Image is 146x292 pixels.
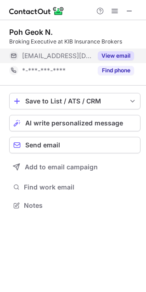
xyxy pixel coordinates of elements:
button: Reveal Button [98,66,134,75]
span: Notes [24,201,137,210]
span: Add to email campaign [25,163,98,171]
button: Find work email [9,181,140,194]
button: save-profile-one-click [9,93,140,109]
button: AI write personalized message [9,115,140,131]
span: [EMAIL_ADDRESS][DOMAIN_NAME] [22,52,92,60]
button: Add to email campaign [9,159,140,175]
span: Send email [25,141,60,149]
button: Notes [9,199,140,212]
div: Save to List / ATS / CRM [25,97,124,105]
button: Send email [9,137,140,153]
div: Broking Executive at KIB Insurance Brokers [9,38,140,46]
img: ContactOut v5.3.10 [9,5,64,16]
span: AI write personalized message [25,119,123,127]
div: Poh Geok N. [9,27,53,37]
span: Find work email [24,183,137,191]
button: Reveal Button [98,51,134,60]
